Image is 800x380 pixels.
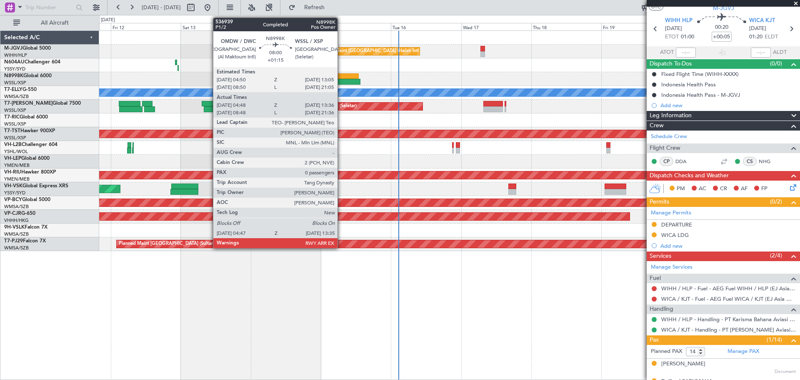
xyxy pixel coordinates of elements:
[4,239,46,244] a: T7-PJ29Falcon 7X
[22,20,88,26] span: All Aircraft
[720,185,727,193] span: CR
[650,111,692,121] span: Leg Information
[259,100,357,113] div: Planned Maint [GEOGRAPHIC_DATA] (Seletar)
[650,121,664,131] span: Crew
[651,209,691,217] a: Manage Permits
[4,170,56,175] a: VH-RIUHawker 800XP
[749,25,766,33] span: [DATE]
[4,46,22,51] span: M-JGVJ
[4,87,22,92] span: T7-ELLY
[650,197,669,207] span: Permits
[699,185,706,193] span: AC
[4,184,68,189] a: VH-VSKGlobal Express XRS
[665,17,692,25] span: WIHH HLP
[741,185,747,193] span: AF
[4,217,29,224] a: VHHH/HKG
[9,16,90,30] button: All Aircraft
[4,204,29,210] a: WMSA/SZB
[661,232,689,239] div: WICA LDG
[4,148,28,155] a: YSHL/WOL
[661,360,705,368] div: [PERSON_NAME]
[4,66,25,72] a: YSSY/SYD
[4,245,29,251] a: WMSA/SZB
[759,158,777,165] a: NHG
[251,23,321,30] div: Sun 14
[4,156,21,161] span: VH-LEP
[461,23,531,30] div: Wed 17
[650,305,673,314] span: Handling
[4,93,29,100] a: WMSA/SZB
[111,23,181,30] div: Fri 12
[765,33,778,41] span: ELDT
[713,4,734,13] span: M-JGVJ
[743,157,757,166] div: CS
[661,91,740,98] div: Indonesia Health Pass - M-JGVJ
[4,52,27,58] a: WIHH/HLP
[4,60,60,65] a: N604AUChallenger 604
[4,107,26,113] a: WSSL/XSP
[4,156,50,161] a: VH-LEPGlobal 6000
[4,87,37,92] a: T7-ELLYG-550
[4,162,30,169] a: YMEN/MEB
[4,121,26,127] a: WSSL/XSP
[660,157,673,166] div: CP
[650,335,659,345] span: Pax
[770,59,782,68] span: (0/0)
[601,23,671,30] div: Fri 19
[4,115,48,120] a: T7-RICGlobal 6000
[181,23,251,30] div: Sat 13
[677,185,685,193] span: PM
[285,1,335,14] button: Refresh
[4,142,57,147] a: VH-L2BChallenger 604
[665,33,679,41] span: ETOT
[650,252,671,261] span: Services
[4,135,26,141] a: WSSL/XSP
[142,4,181,11] span: [DATE] - [DATE]
[651,347,682,356] label: Planned PAX
[661,316,796,323] a: WIHH / HLP - Handling - PT Karisma Bahana Aviasi WIHH / HLP
[4,231,29,237] a: WMSA/SZB
[4,239,23,244] span: T7-PJ29
[4,176,30,182] a: YMEN/MEB
[391,23,461,30] div: Tue 16
[665,25,682,33] span: [DATE]
[660,242,796,249] div: Add new
[681,33,694,41] span: 01:00
[4,73,52,78] a: N8998KGlobal 6000
[661,70,739,78] div: Fixed Flight Time (WIHH-XXXX)
[715,23,728,32] span: 00:20
[650,274,661,283] span: Fuel
[767,335,782,344] span: (1/14)
[749,17,775,25] span: WICA KJT
[651,263,692,272] a: Manage Services
[661,221,692,228] div: DEPARTURE
[650,143,680,153] span: Flight Crew
[25,1,73,14] input: Trip Number
[531,23,601,30] div: Thu 18
[4,115,20,120] span: T7-RIC
[4,60,25,65] span: N604AU
[649,3,663,10] button: UTC
[4,197,50,202] a: VP-BCYGlobal 5000
[650,59,692,69] span: Dispatch To-Dos
[661,81,716,88] div: Indonesia Health Pass
[651,133,687,141] a: Schedule Crew
[4,142,22,147] span: VH-L2B
[4,73,23,78] span: N8998K
[101,17,115,24] div: [DATE]
[4,190,25,196] a: YSSY/SYD
[660,48,674,57] span: ATOT
[4,197,22,202] span: VP-BCY
[676,48,696,58] input: --:--
[660,102,796,109] div: Add new
[761,185,767,193] span: FP
[323,45,420,58] div: AOG Maint [GEOGRAPHIC_DATA] (Halim Intl)
[773,48,787,57] span: ALDT
[650,171,729,181] span: Dispatch Checks and Weather
[661,285,796,292] a: WIHH / HLP - Fuel - AEG Fuel WIHH / HLP (EJ Asia Only)
[4,170,21,175] span: VH-RIU
[4,211,21,216] span: VP-CJR
[775,368,796,375] span: Document
[675,158,694,165] a: DDA
[4,184,22,189] span: VH-VSK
